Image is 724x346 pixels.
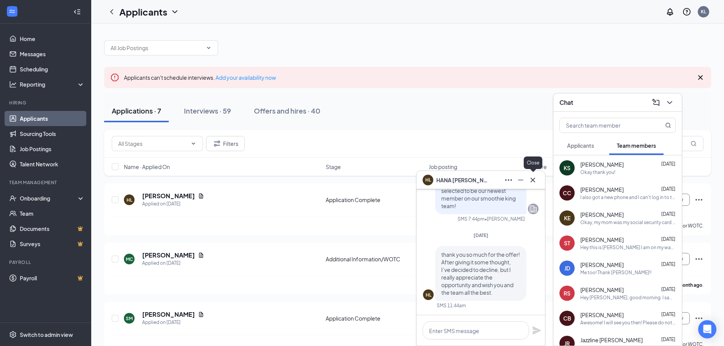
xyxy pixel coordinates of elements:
svg: Analysis [9,81,17,88]
div: Application Complete [326,196,424,204]
input: Search team member [560,118,650,133]
svg: Company [529,204,538,213]
svg: Notifications [665,7,675,16]
span: [PERSON_NAME] [580,261,624,269]
span: [PERSON_NAME] [580,211,624,218]
span: • [PERSON_NAME] [485,216,525,222]
svg: Settings [9,331,17,338]
div: CC [563,189,571,197]
span: Applicants [567,142,594,149]
a: Add your availability now [215,74,276,81]
span: Applicants can't schedule interviews. [124,74,276,81]
span: [PERSON_NAME] [580,161,624,168]
button: Ellipses [502,174,515,186]
span: [DATE] [474,232,488,238]
div: KE [564,214,570,222]
button: ChevronDown [664,96,676,109]
svg: Error [110,73,119,82]
h5: [PERSON_NAME] [142,251,195,259]
h3: Chat [559,98,573,107]
span: [PERSON_NAME] [580,186,624,193]
div: MC [126,256,133,262]
a: Applicants [20,111,85,126]
svg: Cross [528,175,537,185]
a: Sourcing Tools [20,126,85,141]
div: Awesome! I will see you then! Please do not forget to bring your ID and SSC for orientation :) [580,319,676,326]
div: Hiring [9,100,83,106]
button: Filter Filters [206,136,245,151]
div: Close [524,156,542,169]
div: HL [127,197,132,203]
svg: MagnifyingGlass [691,141,697,147]
svg: ChevronDown [170,7,179,16]
span: Job posting [429,163,457,171]
svg: WorkstreamLogo [8,8,16,15]
span: [DATE] [661,161,675,167]
div: Team Management [9,179,83,186]
div: ST [564,239,570,247]
button: ComposeMessage [650,96,662,109]
div: SMS 11:44am [437,302,466,309]
span: Team members [617,142,656,149]
a: Team [20,206,85,221]
button: Cross [527,174,539,186]
svg: Plane [532,326,541,335]
div: HL [426,292,431,298]
h5: [PERSON_NAME] [142,310,195,319]
svg: ChevronDown [206,45,212,51]
div: Switch to admin view [20,331,73,338]
span: [DATE] [661,236,675,242]
span: [DATE] [661,211,675,217]
svg: ChevronDown [665,98,674,107]
div: Okay thank you! [580,169,615,175]
svg: UserCheck [9,194,17,202]
div: CB [563,314,571,322]
div: I also got a new phone and I can't log in to the Go Learn app. I remember the user name and passw... [580,194,676,201]
a: Scheduling [20,62,85,77]
div: Application Complete [326,314,424,322]
svg: QuestionInfo [682,7,691,16]
a: PayrollCrown [20,270,85,286]
div: Reporting [20,81,85,88]
div: Applications · 7 [112,106,161,115]
input: All Stages [118,139,187,148]
svg: ComposeMessage [651,98,661,107]
svg: Filter [212,139,222,148]
svg: ChevronLeft [107,7,116,16]
div: Applied on [DATE] [142,319,204,326]
svg: ChevronDown [190,141,196,147]
div: Me too! Thank [PERSON_NAME]!! [580,269,651,276]
span: [DATE] [661,186,675,192]
svg: Minimize [516,175,525,185]
div: Interviews · 59 [184,106,231,115]
svg: Document [198,311,204,318]
a: Messages [20,46,85,62]
span: [DATE] [661,311,675,317]
div: Onboarding [20,194,78,202]
svg: Collapse [73,8,81,16]
span: [DATE] [661,337,675,342]
input: All Job Postings [111,44,203,52]
svg: Document [198,193,204,199]
svg: Ellipses [694,254,703,264]
span: [PERSON_NAME] [580,236,624,243]
a: DocumentsCrown [20,221,85,236]
div: Open Intercom Messenger [698,320,716,338]
span: [PERSON_NAME] [580,286,624,294]
div: SMS 7:44pm [458,216,485,222]
span: Jazzline [PERSON_NAME] [580,336,643,344]
div: Applied on [DATE] [142,200,204,208]
span: Stage [326,163,341,171]
div: Applied on [DATE] [142,259,204,267]
span: [DATE] [661,286,675,292]
svg: Document [198,252,204,258]
b: a month ago [675,282,702,288]
svg: Cross [696,73,705,82]
div: Hey [PERSON_NAME], good morning. I saw you rmessage letting me know you will not have proper docu... [580,294,676,301]
a: SurveysCrown [20,236,85,251]
div: RS [564,289,570,297]
a: Job Postings [20,141,85,156]
div: KL [701,8,706,15]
